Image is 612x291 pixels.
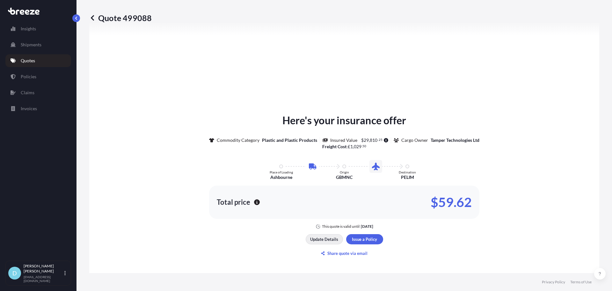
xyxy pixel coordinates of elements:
[262,137,317,143] p: Plastic and Plastic Products
[21,42,41,48] p: Shipments
[346,234,383,244] button: Issue a Policy
[379,139,382,141] span: 25
[282,113,406,128] p: Here's your insurance offer
[431,137,479,143] p: Tamper Technologies Ltd
[322,144,346,149] b: Freight Cost
[12,270,17,276] span: D
[322,143,367,150] p: :
[364,138,369,142] span: 29
[270,170,293,174] p: Place of Loading
[401,137,428,143] p: Cargo Owner
[399,170,416,174] p: Destination
[217,137,259,143] p: Commodity Category
[350,144,353,149] span: 1
[217,199,250,205] p: Total price
[330,137,357,143] p: Insured Value
[5,86,71,99] a: Claims
[354,144,361,149] span: 029
[5,22,71,35] a: Insights
[5,54,71,67] a: Quotes
[310,236,338,242] p: Update Details
[340,170,349,174] p: Origin
[306,248,383,258] button: Share quote via email
[336,174,353,180] p: GBMNC
[21,73,36,80] p: Policies
[370,138,377,142] span: 810
[24,275,63,283] p: [EMAIL_ADDRESS][DOMAIN_NAME]
[89,13,152,23] p: Quote 499088
[24,264,63,274] p: [PERSON_NAME] [PERSON_NAME]
[322,224,360,229] p: This quote is valid until
[361,138,364,142] span: $
[348,144,350,149] span: £
[362,145,366,147] span: 50
[327,250,368,257] p: Share quote via email
[306,234,343,244] button: Update Details
[5,70,71,83] a: Policies
[570,280,592,285] a: Terms of Use
[352,236,377,242] p: Issue a Policy
[378,139,378,141] span: .
[353,144,354,149] span: ,
[21,89,34,96] p: Claims
[21,57,35,64] p: Quotes
[361,224,373,229] p: [DATE]
[369,138,370,142] span: ,
[401,174,414,180] p: PELIM
[5,102,71,115] a: Invoices
[431,197,472,207] p: $59.62
[542,280,565,285] a: Privacy Policy
[5,38,71,51] a: Shipments
[21,105,37,112] p: Invoices
[270,174,292,180] p: Ashbourne
[362,145,362,147] span: .
[21,26,36,32] p: Insights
